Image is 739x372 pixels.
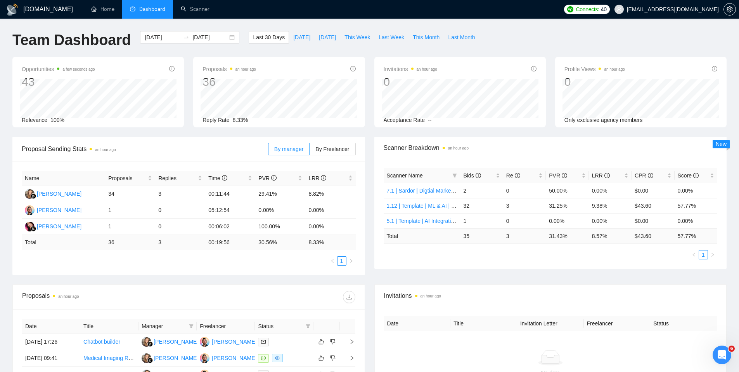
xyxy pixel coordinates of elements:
[564,64,625,74] span: Profile Views
[83,355,313,361] a: Medical Imaging Researcher for [MEDICAL_DATA] Subtype Classification and Outlier Detection
[506,172,520,179] span: Re
[255,186,305,202] td: 29.41%
[25,222,35,231] img: NK
[253,33,285,42] span: Last 30 Days
[205,235,255,250] td: 00:19:56
[564,75,625,89] div: 0
[154,354,198,362] div: [PERSON_NAME]
[317,353,326,363] button: like
[531,66,537,71] span: info-circle
[678,172,699,179] span: Score
[576,5,599,14] span: Connects:
[233,117,248,123] span: 8.33%
[708,250,717,259] button: right
[546,213,588,228] td: 0.00%
[22,350,80,367] td: [DATE] 09:41
[712,66,717,71] span: info-circle
[25,205,35,215] img: AM
[147,341,153,347] img: gigradar-bm.png
[452,173,457,178] span: filter
[205,219,255,235] td: 00:06:02
[503,213,546,228] td: 0
[675,183,717,198] td: 0.00%
[387,218,487,224] a: 5.1 | Template | AI Integration | Worldwide
[450,316,517,331] th: Title
[187,320,195,332] span: filter
[22,64,95,74] span: Opportunities
[589,198,632,213] td: 9.38%
[305,202,355,219] td: 0.00%
[200,337,209,347] img: AM
[83,339,120,345] a: Chatbot builder
[208,175,227,181] span: Time
[205,202,255,219] td: 05:12:54
[343,339,355,344] span: right
[80,350,138,367] td: Medical Imaging Researcher for Cancer Subtype Classification and Outlier Detection
[692,252,696,257] span: left
[22,117,47,123] span: Relevance
[421,294,441,298] time: an hour ago
[328,256,337,266] button: left
[344,33,370,42] span: This Week
[22,235,105,250] td: Total
[343,291,355,303] button: download
[463,172,481,179] span: Bids
[25,189,35,199] img: NK
[723,6,736,12] a: setting
[343,355,355,361] span: right
[192,33,228,42] input: End date
[315,31,340,43] button: [DATE]
[25,223,81,229] a: NK[PERSON_NAME]
[343,294,355,300] span: download
[589,213,632,228] td: 0.00%
[308,175,326,181] span: LRR
[589,228,632,243] td: 8.57 %
[181,6,209,12] a: searchScanner
[22,75,95,89] div: 43
[503,183,546,198] td: 0
[503,198,546,213] td: 3
[235,67,256,71] time: an hour ago
[689,250,699,259] button: left
[689,250,699,259] li: Previous Page
[444,31,479,43] button: Last Month
[105,186,155,202] td: 34
[451,170,459,181] span: filter
[635,172,653,179] span: CPR
[289,31,315,43] button: [DATE]
[25,207,81,213] a: AM[PERSON_NAME]
[384,64,437,74] span: Invitations
[147,358,153,363] img: gigradar-bm.png
[95,148,116,152] time: an hour ago
[212,337,256,346] div: [PERSON_NAME]
[448,146,469,150] time: an hour ago
[387,188,502,194] a: 7.1 | Sardor | Digtial Marketing PPC | Worldwide
[169,66,175,71] span: info-circle
[6,3,19,16] img: logo
[384,228,460,243] td: Total
[346,256,356,266] li: Next Page
[108,174,146,183] span: Proposals
[387,203,477,209] a: 1.12 | Template | ML & AI | Worldwide
[337,257,346,265] a: 1
[155,186,205,202] td: 3
[592,172,610,179] span: LRR
[275,356,280,360] span: eye
[183,34,189,40] span: swap-right
[197,319,255,334] th: Freelancer
[330,355,336,361] span: dislike
[305,186,355,202] td: 8.82%
[408,31,444,43] button: This Month
[22,291,189,303] div: Proposals
[255,219,305,235] td: 100.00%
[142,337,151,347] img: NK
[729,346,735,352] span: 6
[130,6,135,12] span: dashboard
[632,228,674,243] td: $ 43.60
[675,198,717,213] td: 57.77%
[713,346,731,364] iframe: Intercom live chat
[183,34,189,40] span: to
[374,31,408,43] button: Last Week
[417,67,437,71] time: an hour ago
[304,320,312,332] span: filter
